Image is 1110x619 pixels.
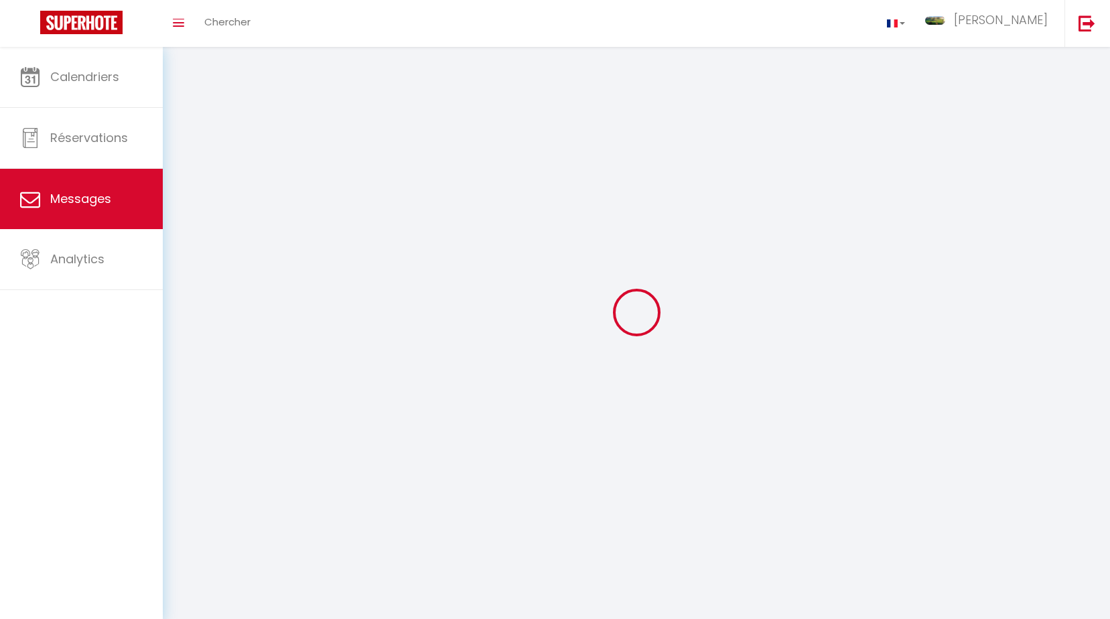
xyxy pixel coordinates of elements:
span: Réservations [50,129,128,146]
img: Super Booking [40,11,123,34]
span: Messages [50,190,111,207]
img: logout [1079,15,1095,31]
span: Analytics [50,251,105,267]
span: Calendriers [50,68,119,85]
span: [PERSON_NAME] [954,11,1048,28]
span: Chercher [204,15,251,29]
img: ... [925,16,945,25]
